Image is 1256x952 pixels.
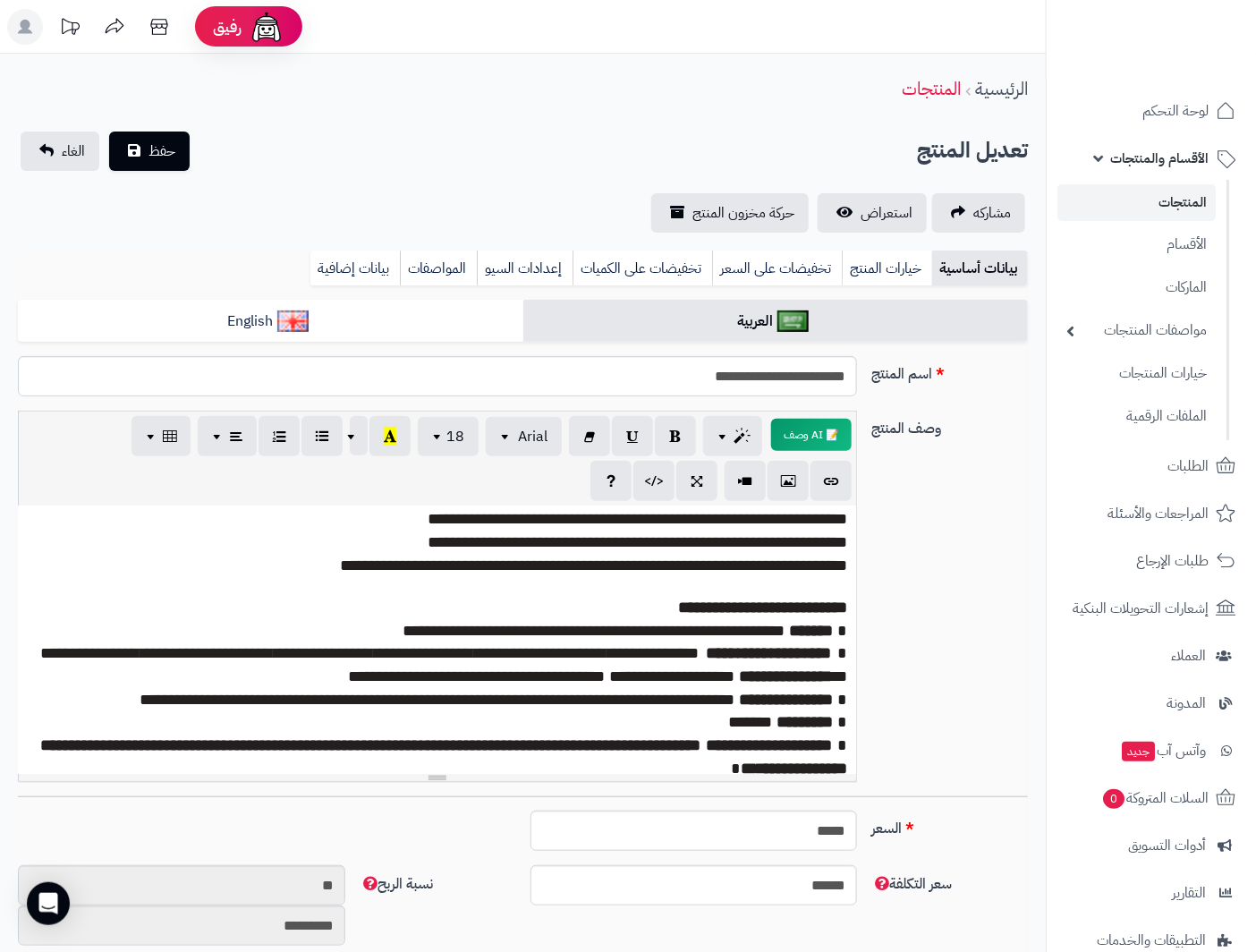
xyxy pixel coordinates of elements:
span: وآتس آب [1120,738,1206,763]
span: الغاء [62,140,85,162]
a: الطلبات [1057,445,1245,488]
span: الأقسام والمنتجات [1110,146,1209,171]
a: المراجعات والأسئلة [1057,492,1245,535]
span: التقارير [1172,880,1206,905]
span: نسبة الربح [360,873,433,895]
div: Open Intercom Messenger [27,882,70,925]
span: العملاء [1171,643,1206,668]
a: المدونة [1057,682,1245,725]
a: التقارير [1057,871,1245,914]
button: 18 [418,417,479,456]
a: طلبات الإرجاع [1057,540,1245,582]
a: إشعارات التحويلات البنكية [1057,587,1245,630]
a: الماركات [1057,268,1216,307]
span: طلبات الإرجاع [1136,548,1209,574]
a: استعراض [818,193,927,233]
a: الرئيسية [975,75,1028,102]
button: حفظ [109,132,190,171]
span: إشعارات التحويلات البنكية [1073,596,1209,621]
span: رفيق [213,16,242,38]
a: المواصفات [400,251,477,286]
a: خيارات المنتجات [1057,354,1216,393]
img: ai-face.png [249,9,284,45]
a: الغاء [21,132,99,171]
a: الملفات الرقمية [1057,397,1216,436]
a: الأقسام [1057,225,1216,264]
span: حركة مخزون المنتج [692,202,794,224]
a: المنتجات [1057,184,1216,221]
span: مشاركه [973,202,1011,224]
span: حفظ [149,140,175,162]
span: الطلبات [1167,454,1209,479]
span: استعراض [861,202,912,224]
span: Arial [518,426,547,447]
a: تخفيضات على السعر [712,251,842,286]
a: تخفيضات على الكميات [573,251,712,286]
span: سعر التكلفة [871,873,952,895]
a: English [18,300,523,344]
img: English [277,310,309,332]
a: وآتس آبجديد [1057,729,1245,772]
a: خيارات المنتج [842,251,932,286]
span: المدونة [1167,691,1206,716]
a: المنتجات [902,75,961,102]
span: أدوات التسويق [1128,833,1206,858]
a: أدوات التسويق [1057,824,1245,867]
button: 📝 AI وصف [771,419,852,451]
a: السلات المتروكة0 [1057,777,1245,820]
a: بيانات إضافية [310,251,400,286]
a: العربية [523,300,1029,344]
label: السعر [864,811,1035,839]
span: المراجعات والأسئلة [1107,501,1209,526]
a: العملاء [1057,634,1245,677]
a: تحديثات المنصة [47,9,92,49]
span: السلات المتروكة [1101,786,1209,811]
span: جديد [1122,742,1155,761]
label: وصف المنتج [864,411,1035,439]
h2: تعديل المنتج [917,132,1028,169]
span: 18 [446,426,464,447]
a: إعدادات السيو [477,251,573,286]
a: حركة مخزون المنتج [651,193,809,233]
a: بيانات أساسية [932,251,1028,286]
button: Arial [486,417,562,456]
a: مواصفات المنتجات [1057,311,1216,350]
span: لوحة التحكم [1142,98,1209,123]
label: اسم المنتج [864,356,1035,385]
a: لوحة التحكم [1057,89,1245,132]
a: مشاركه [932,193,1025,233]
img: العربية [777,310,809,332]
span: 0 [1103,789,1124,809]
